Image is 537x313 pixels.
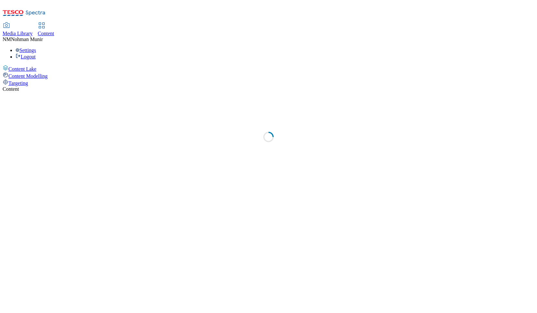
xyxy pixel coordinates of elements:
[3,86,534,92] div: Content
[38,31,54,36] span: Content
[3,37,11,42] span: NM
[8,66,37,72] span: Content Lake
[3,65,534,72] a: Content Lake
[3,23,33,37] a: Media Library
[3,79,534,86] a: Targeting
[16,47,36,53] a: Settings
[38,23,54,37] a: Content
[16,54,36,59] a: Logout
[3,72,534,79] a: Content Modelling
[8,73,47,79] span: Content Modelling
[8,80,28,86] span: Targeting
[11,37,43,42] span: Nohman Munir
[3,31,33,36] span: Media Library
